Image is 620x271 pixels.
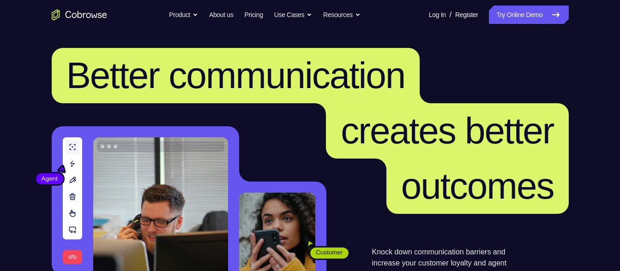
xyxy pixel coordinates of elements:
[401,165,554,206] span: outcomes
[244,6,263,24] a: Pricing
[429,6,446,24] a: Log In
[450,9,451,20] span: /
[274,6,312,24] button: Use Cases
[341,110,554,151] span: creates better
[455,6,478,24] a: Register
[323,6,361,24] button: Resources
[66,55,405,96] span: Better communication
[169,6,198,24] button: Product
[52,9,107,20] a: Go to the home page
[489,6,568,24] a: Try Online Demo
[209,6,233,24] a: About us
